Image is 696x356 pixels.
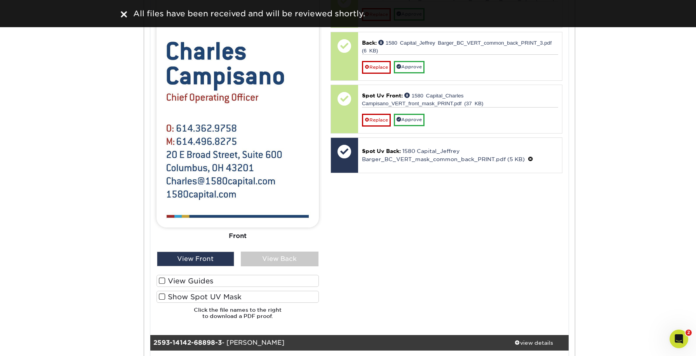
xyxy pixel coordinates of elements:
span: All files have been received and will be reviewed shortly. [133,9,365,18]
div: Front [157,227,319,245]
label: View Guides [157,275,319,287]
a: 1580 Capital_Jeffrey Barger_BC_VERT_common_back_PRINT_3.pdf (6 KB) [362,40,552,53]
span: Back: [362,40,377,46]
div: View Back [241,252,318,266]
div: View Front [157,252,235,266]
label: Show Spot UV Mask [157,291,319,303]
a: 1580 Capital_Jeffrey Barger_BC_VERT_mask_common_back_PRINT.pdf (5 KB) [362,148,525,162]
a: Replace [362,61,391,73]
iframe: Intercom live chat [670,330,688,348]
span: Spot Uv Front: [362,92,403,99]
a: Approve [394,114,425,126]
div: - [PERSON_NAME] [150,335,499,351]
div: view details [499,339,569,346]
a: view details [499,335,569,351]
img: close [121,11,127,17]
span: Spot Uv Back: [362,148,401,154]
a: Approve [394,61,425,73]
span: 2 [686,330,692,336]
a: 1580 Capital_Charles Campisano_VERT_front_mask_PRINT.pdf (37 KB) [362,92,484,106]
a: Replace [362,114,391,126]
h6: Click the file names to the right to download a PDF proof. [157,307,319,326]
strong: 2593-14142-68898-3 [153,339,222,346]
